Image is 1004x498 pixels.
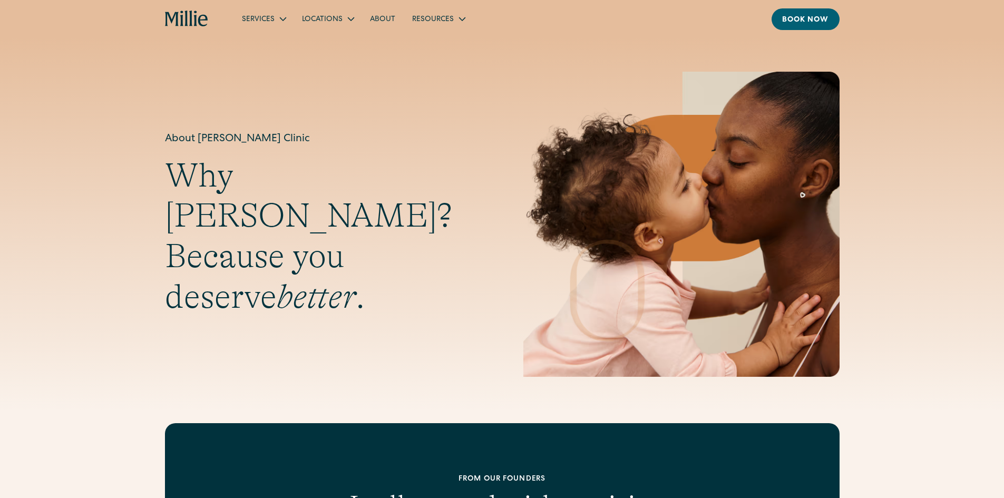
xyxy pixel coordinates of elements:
a: Book now [772,8,840,30]
em: better [277,278,356,316]
div: Resources [404,10,473,27]
h1: About [PERSON_NAME] Clinic [165,131,481,147]
div: Locations [294,10,362,27]
h2: Why [PERSON_NAME]? Because you deserve . [165,155,481,317]
a: About [362,10,404,27]
div: Resources [412,14,454,25]
div: From our founders [232,474,772,485]
a: home [165,11,209,27]
img: Mother and baby sharing a kiss, highlighting the emotional bond and nurturing care at the heart o... [523,72,840,377]
div: Locations [302,14,343,25]
div: Book now [782,15,829,26]
div: Services [233,10,294,27]
div: Services [242,14,275,25]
